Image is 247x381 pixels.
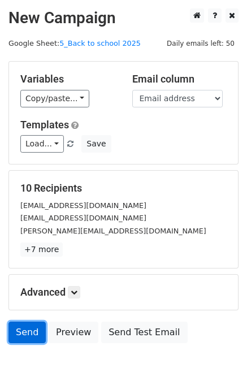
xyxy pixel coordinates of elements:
a: Daily emails left: 50 [163,39,239,47]
iframe: Chat Widget [190,327,247,381]
h5: 10 Recipients [20,182,227,194]
a: Load... [20,135,64,153]
button: Save [81,135,111,153]
small: Google Sheet: [8,39,141,47]
h5: Advanced [20,286,227,298]
small: [EMAIL_ADDRESS][DOMAIN_NAME] [20,201,146,210]
h5: Variables [20,73,115,85]
small: [EMAIL_ADDRESS][DOMAIN_NAME] [20,214,146,222]
span: Daily emails left: 50 [163,37,239,50]
a: Preview [49,322,98,343]
a: Send Test Email [101,322,187,343]
div: Widget chat [190,327,247,381]
a: Templates [20,119,69,131]
a: Copy/paste... [20,90,89,107]
a: 5_Back to school 2025 [59,39,141,47]
h5: Email column [132,73,227,85]
a: Send [8,322,46,343]
small: [PERSON_NAME][EMAIL_ADDRESS][DOMAIN_NAME] [20,227,206,235]
a: +7 more [20,243,63,257]
h2: New Campaign [8,8,239,28]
